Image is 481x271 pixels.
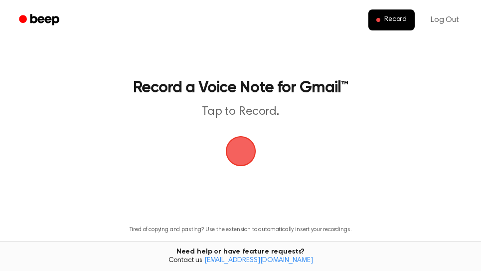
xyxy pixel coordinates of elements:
[108,104,373,120] p: Tap to Record.
[226,136,256,166] img: Beep Logo
[384,15,407,24] span: Record
[6,257,475,266] span: Contact us
[204,257,313,264] a: [EMAIL_ADDRESS][DOMAIN_NAME]
[368,9,415,30] button: Record
[130,226,352,234] p: Tired of copying and pasting? Use the extension to automatically insert your recordings.
[421,8,469,32] a: Log Out
[108,80,373,96] h1: Record a Voice Note for Gmail™
[12,10,68,30] a: Beep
